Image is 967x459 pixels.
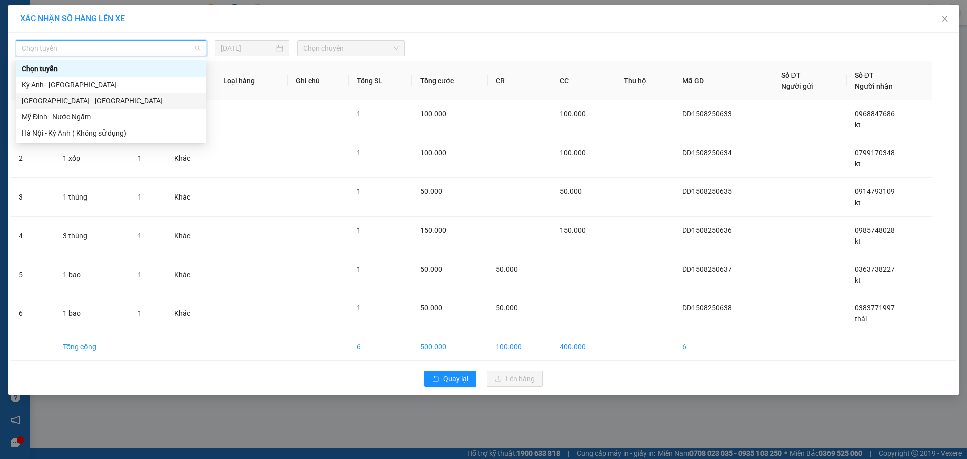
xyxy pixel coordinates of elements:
[22,63,200,74] div: Chọn tuyến
[855,82,893,90] span: Người nhận
[166,139,215,178] td: Khác
[420,110,446,118] span: 100.000
[16,125,206,141] div: Hà Nội - Kỳ Anh ( Không sử dụng)
[855,304,895,312] span: 0383771997
[357,304,361,312] span: 1
[420,265,442,273] span: 50.000
[560,110,586,118] span: 100.000
[420,304,442,312] span: 50.000
[16,60,206,77] div: Chọn tuyến
[22,111,200,122] div: Mỹ Đình - Nước Ngầm
[22,95,200,106] div: [GEOGRAPHIC_DATA] - [GEOGRAPHIC_DATA]
[560,226,586,234] span: 150.000
[22,79,200,90] div: Kỳ Anh - [GEOGRAPHIC_DATA]
[16,93,206,109] div: Hà Nội - Kỳ Anh
[420,226,446,234] span: 150.000
[424,371,476,387] button: rollbackQuay lại
[215,61,288,100] th: Loại hàng
[855,237,861,245] span: kt
[55,294,129,333] td: 1 bao
[11,294,55,333] td: 6
[11,61,55,100] th: STT
[137,232,142,240] span: 1
[20,14,125,23] span: XÁC NHẬN SỐ HÀNG LÊN XE
[349,333,412,361] td: 6
[357,187,361,195] span: 1
[551,61,615,100] th: CC
[303,41,399,56] span: Chọn chuyến
[682,149,732,157] span: DD1508250634
[22,41,200,56] span: Chọn tuyến
[682,265,732,273] span: DD1508250637
[55,333,129,361] td: Tổng cộng
[855,315,867,323] span: thái
[682,110,732,118] span: DD1508250633
[781,71,800,79] span: Số ĐT
[11,178,55,217] td: 3
[488,333,551,361] td: 100.000
[55,217,129,255] td: 3 thùng
[137,309,142,317] span: 1
[11,139,55,178] td: 2
[496,265,518,273] span: 50.000
[55,139,129,178] td: 1 xốp
[781,82,813,90] span: Người gửi
[931,5,959,33] button: Close
[560,187,582,195] span: 50.000
[412,333,488,361] td: 500.000
[55,255,129,294] td: 1 bao
[166,294,215,333] td: Khác
[496,304,518,312] span: 50.000
[855,276,861,284] span: kt
[221,43,274,54] input: 15/08/2025
[412,61,488,100] th: Tổng cước
[855,110,895,118] span: 0968847686
[855,149,895,157] span: 0799170348
[137,271,142,279] span: 1
[560,149,586,157] span: 100.000
[674,333,774,361] td: 6
[682,187,732,195] span: DD1508250635
[855,187,895,195] span: 0914793109
[855,160,861,168] span: kt
[166,255,215,294] td: Khác
[941,15,949,23] span: close
[432,375,439,383] span: rollback
[357,110,361,118] span: 1
[137,154,142,162] span: 1
[11,255,55,294] td: 5
[487,371,543,387] button: uploadLên hàng
[166,178,215,217] td: Khác
[420,149,446,157] span: 100.000
[11,217,55,255] td: 4
[137,193,142,201] span: 1
[166,217,215,255] td: Khác
[349,61,412,100] th: Tổng SL
[357,226,361,234] span: 1
[855,265,895,273] span: 0363738227
[855,226,895,234] span: 0985748028
[682,304,732,312] span: DD1508250638
[682,226,732,234] span: DD1508250636
[288,61,349,100] th: Ghi chú
[488,61,551,100] th: CR
[357,265,361,273] span: 1
[22,127,200,139] div: Hà Nội - Kỳ Anh ( Không sử dụng)
[443,373,468,384] span: Quay lại
[420,187,442,195] span: 50.000
[551,333,615,361] td: 400.000
[16,109,206,125] div: Mỹ Đình - Nước Ngầm
[855,71,874,79] span: Số ĐT
[357,149,361,157] span: 1
[855,121,861,129] span: kt
[615,61,674,100] th: Thu hộ
[11,100,55,139] td: 1
[855,199,861,207] span: kt
[55,178,129,217] td: 1 thùng
[674,61,774,100] th: Mã GD
[16,77,206,93] div: Kỳ Anh - Hà Nội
